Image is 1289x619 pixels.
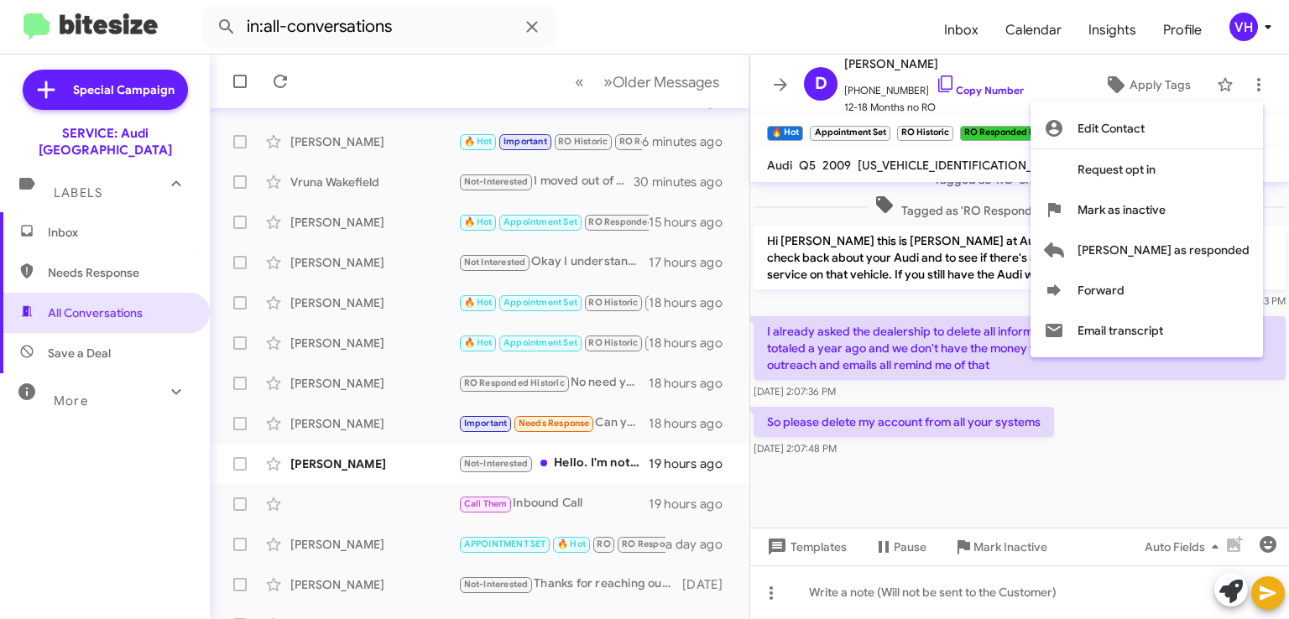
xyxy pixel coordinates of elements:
button: Forward [1031,270,1263,310]
span: Request opt in [1078,149,1156,190]
span: Edit Contact [1078,108,1145,148]
span: Mark as inactive [1078,190,1166,230]
span: [PERSON_NAME] as responded [1078,230,1250,270]
button: Email transcript [1031,310,1263,351]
